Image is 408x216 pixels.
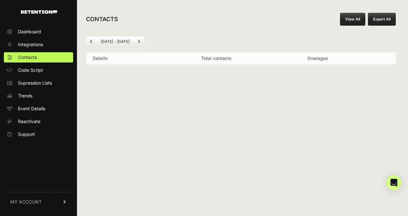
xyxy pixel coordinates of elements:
a: View All [340,13,365,26]
span: Code Script [18,67,43,73]
span: Support [18,131,35,137]
span: Trends [18,93,32,99]
th: Total contacts [160,53,274,64]
span: Contacts [18,54,37,61]
h2: CONTACTS [86,15,118,24]
a: Support [4,129,73,139]
button: Export All [368,13,396,26]
span: MY ACCOUNT [10,199,42,205]
div: Open Intercom Messenger [386,175,402,190]
a: MY ACCOUNT [4,192,73,212]
a: Contacts [4,52,73,62]
a: Dashboard [4,27,73,37]
span: Dashboard [18,29,41,35]
a: Next [134,37,144,47]
a: Code Script [4,65,73,75]
a: Previous [86,37,97,47]
a: Trends [4,91,73,101]
img: Retention.com [21,10,57,14]
a: Supression Lists [4,78,73,88]
a: Event Details [4,104,73,114]
a: Integrations [4,39,73,50]
span: Supression Lists [18,80,52,86]
span: Integrations [18,41,43,48]
a: Reactivate [4,116,73,127]
span: Event Details [18,105,45,112]
li: [DATE] - [DATE] [97,39,133,44]
th: Details [86,53,160,64]
th: Overages [273,53,362,64]
span: Reactivate [18,118,40,125]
